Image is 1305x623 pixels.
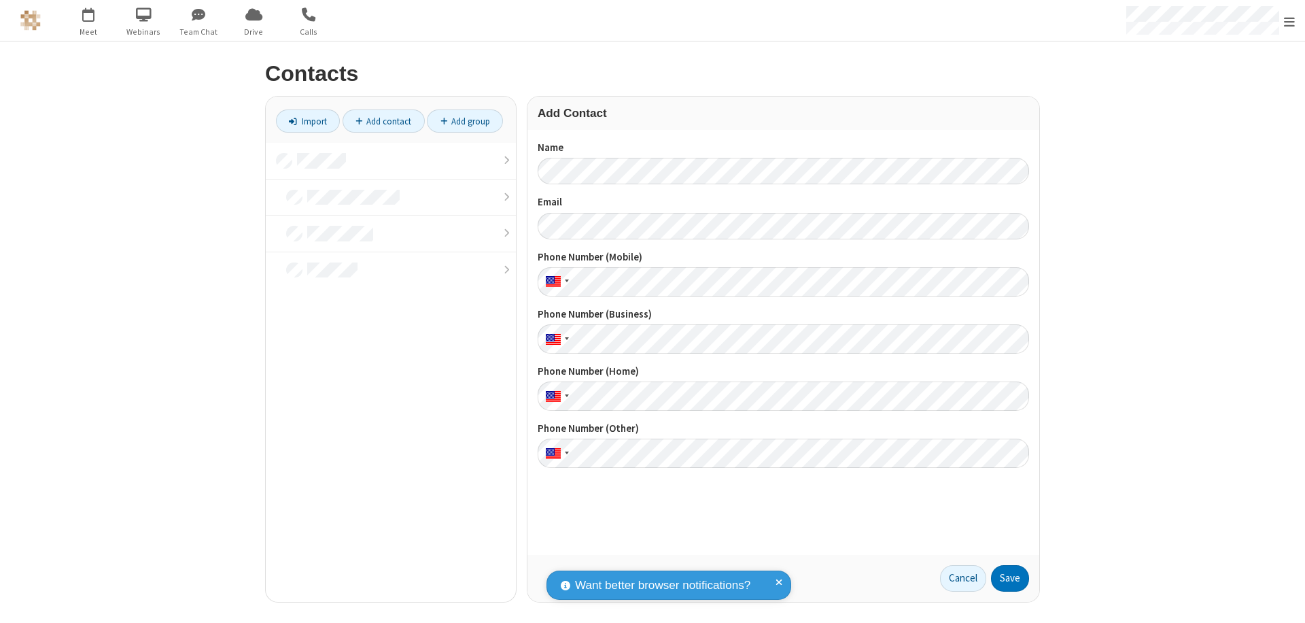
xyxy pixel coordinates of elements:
div: United States: + 1 [538,382,573,411]
span: Meet [63,26,114,38]
span: Team Chat [173,26,224,38]
label: Email [538,195,1029,210]
h2: Contacts [265,62,1040,86]
span: Drive [228,26,279,38]
h3: Add Contact [538,107,1029,120]
span: Want better browser notifications? [575,577,750,594]
span: Calls [283,26,334,38]
a: Add group [427,110,503,133]
div: United States: + 1 [538,439,573,468]
span: Webinars [118,26,169,38]
label: Phone Number (Mobile) [538,250,1029,265]
label: Phone Number (Home) [538,364,1029,380]
label: Phone Number (Other) [538,421,1029,437]
a: Add contact [343,110,425,133]
div: United States: + 1 [538,324,573,354]
div: United States: + 1 [538,267,573,297]
label: Name [538,140,1029,156]
label: Phone Number (Business) [538,307,1029,322]
img: QA Selenium DO NOT DELETE OR CHANGE [20,10,41,31]
a: Cancel [940,565,986,592]
a: Import [276,110,340,133]
button: Save [991,565,1029,592]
